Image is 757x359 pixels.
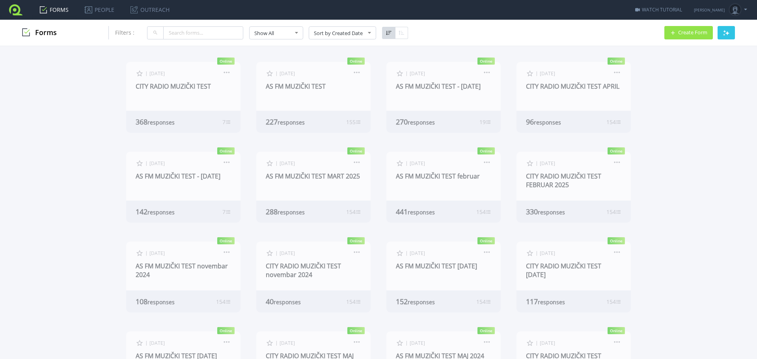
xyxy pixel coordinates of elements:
span: | [145,70,148,76]
span: Online [477,58,495,65]
span: [DATE] [410,70,425,77]
span: | [405,160,408,166]
div: 154 [606,208,621,216]
div: 7 [222,118,231,126]
div: 108 [136,297,194,306]
span: | [405,70,408,76]
span: Online [477,147,495,154]
span: responses [408,208,435,216]
span: Online [477,327,495,334]
div: 270 [396,117,454,126]
a: AS FM MUZIČKI TEST MART 2025 [266,172,360,180]
button: Create Form [664,26,713,39]
span: | [145,160,148,166]
span: Online [347,147,365,154]
h3: Forms [22,28,57,37]
span: responses [274,298,301,306]
div: 288 [266,207,324,216]
div: 155 [346,118,361,126]
span: | [145,249,148,256]
a: CITY RADIO MUZIČKI TEST FEBRUAR 2025 [526,172,601,189]
span: [DATE] [410,160,425,167]
a: AS FM MUZIČKI TEST [266,82,326,91]
span: | [535,160,538,166]
a: AS FM MUZIČKI TEST [DATE] [396,262,477,270]
div: 142 [136,207,194,216]
span: [DATE] [280,70,295,77]
div: 7 [222,208,231,216]
a: AS FM MUZIČKI TEST februar [396,172,480,180]
span: Online [608,58,625,65]
div: 152 [396,297,454,306]
span: [DATE] [410,340,425,346]
span: Online [608,147,625,154]
span: responses [147,298,175,306]
span: [DATE] [280,250,295,257]
button: AI Generate [718,26,735,39]
span: [DATE] [149,250,165,257]
span: | [535,339,538,346]
div: 154 [346,298,361,305]
div: 441 [396,207,454,216]
span: | [405,339,408,346]
span: Online [217,237,235,244]
div: 154 [476,298,491,305]
span: [DATE] [149,340,165,346]
div: 96 [526,117,584,126]
span: responses [408,119,435,126]
span: | [275,249,278,256]
a: CITY RADIO MUZIČKI TEST [DATE] [526,262,601,279]
span: responses [278,208,305,216]
span: responses [278,119,305,126]
div: 154 [216,298,231,305]
span: Online [347,237,365,244]
input: Search forms... [163,26,243,39]
a: AS FM MUZIČKI TEST novembar 2024 [136,262,228,279]
a: AS FM MUZIČKI TEST - [DATE] [396,82,481,91]
span: [DATE] [540,250,555,257]
a: CITY RADIO MUZIČKI TEST [136,82,211,91]
span: [DATE] [149,70,165,77]
a: AS FM MUZIČKI TEST - [DATE] [136,172,220,180]
span: responses [147,119,175,126]
span: Filters : [115,29,134,36]
span: | [405,249,408,256]
a: CITY RADIO MUZIČKI TEST APRIL [526,82,619,91]
span: Online [608,237,625,244]
span: | [275,339,278,346]
span: [DATE] [540,70,555,77]
div: 227 [266,117,324,126]
span: | [535,70,538,76]
span: Online [217,327,235,334]
span: Create Form [678,30,707,35]
span: responses [538,298,565,306]
div: 330 [526,207,584,216]
span: responses [538,208,565,216]
span: responses [534,119,561,126]
span: [DATE] [280,340,295,346]
span: | [275,160,278,166]
span: responses [147,208,175,216]
div: 154 [346,208,361,216]
span: [DATE] [149,160,165,167]
a: CITY RADIO MUZIČKI TEST novembar 2024 [266,262,341,279]
span: [DATE] [410,250,425,257]
span: Online [347,58,365,65]
div: 368 [136,117,194,126]
span: | [535,249,538,256]
div: 154 [476,208,491,216]
span: Online [347,327,365,334]
div: 40 [266,297,324,306]
span: Online [217,147,235,154]
div: 117 [526,297,584,306]
span: [DATE] [280,160,295,167]
span: Online [217,58,235,65]
span: Online [477,237,495,244]
span: Online [608,327,625,334]
span: [DATE] [540,340,555,346]
a: WATCH TUTORIAL [635,6,682,13]
span: | [275,70,278,76]
span: responses [408,298,435,306]
div: 154 [606,298,621,305]
div: 154 [606,118,621,126]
